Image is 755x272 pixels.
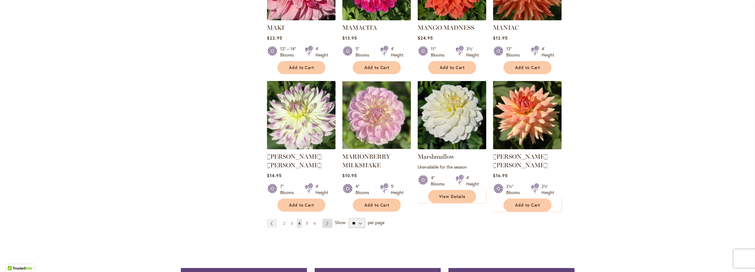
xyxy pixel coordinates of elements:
[368,220,384,226] span: per page
[289,65,314,70] span: Add to Cart
[291,221,293,226] span: 3
[493,153,548,169] a: [PERSON_NAME] [PERSON_NAME]
[542,46,554,58] div: 4' Height
[418,145,486,151] a: Marshmallow
[314,221,316,226] span: 6
[342,35,357,41] span: $13.95
[342,145,411,151] a: MARIONBERRY MILKSHAKE
[267,173,282,178] span: $14.95
[364,203,390,208] span: Add to Cart
[304,219,310,228] a: 5
[440,65,465,70] span: Add to Cart
[342,153,390,169] a: MARIONBERRY MILKSHAKE
[493,173,508,178] span: $16.95
[493,145,562,151] a: Mary Jo
[506,183,523,196] div: 2½" Blooms
[493,16,562,22] a: Maniac
[289,219,294,228] a: 3
[356,46,373,58] div: 5" Blooms
[391,183,403,196] div: 5' Height
[306,221,308,226] span: 5
[316,183,328,196] div: 4' Height
[503,61,551,74] button: Add to Cart
[431,175,448,187] div: 4" Blooms
[493,81,562,150] img: Mary Jo
[356,183,373,196] div: 4" Blooms
[391,46,403,58] div: 4' Height
[312,219,317,228] a: 6
[342,81,411,150] img: MARIONBERRY MILKSHAKE
[418,24,474,31] a: MANGO MADNESS
[277,199,325,212] button: Add to Cart
[466,175,479,187] div: 4' Height
[267,24,284,31] a: MAKI
[298,221,300,226] span: 4
[5,250,22,267] iframe: Launch Accessibility Center
[428,190,476,203] a: View Details
[277,61,325,74] button: Add to Cart
[428,61,476,74] button: Add to Cart
[267,153,322,169] a: [PERSON_NAME] [PERSON_NAME]
[282,219,287,228] a: 2
[267,35,282,41] span: $22.95
[280,183,297,196] div: 7" Blooms
[280,46,297,58] div: 12" – 14" Blooms
[418,164,486,170] p: Unavailable for the season
[418,35,433,41] span: $24.95
[283,221,285,226] span: 2
[364,65,390,70] span: Add to Cart
[353,199,401,212] button: Add to Cart
[418,81,486,150] img: Marshmallow
[439,194,466,199] span: View Details
[267,81,336,150] img: MARGARET ELLEN
[342,173,357,178] span: $10.95
[418,153,454,160] a: Marshmallow
[267,16,336,22] a: MAKI
[542,183,554,196] div: 2½' Height
[335,220,345,226] span: Show
[353,61,401,74] button: Add to Cart
[506,46,523,58] div: 12" Blooms
[493,24,519,31] a: MANIAC
[515,203,540,208] span: Add to Cart
[342,24,377,31] a: MAMACITA
[515,65,540,70] span: Add to Cart
[493,35,508,41] span: $12.95
[267,145,336,151] a: MARGARET ELLEN
[316,46,328,58] div: 4' Height
[289,203,314,208] span: Add to Cart
[466,46,479,58] div: 3½' Height
[503,199,551,212] button: Add to Cart
[342,16,411,22] a: Mamacita
[431,46,448,58] div: 11" Blooms
[418,16,486,22] a: Mango Madness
